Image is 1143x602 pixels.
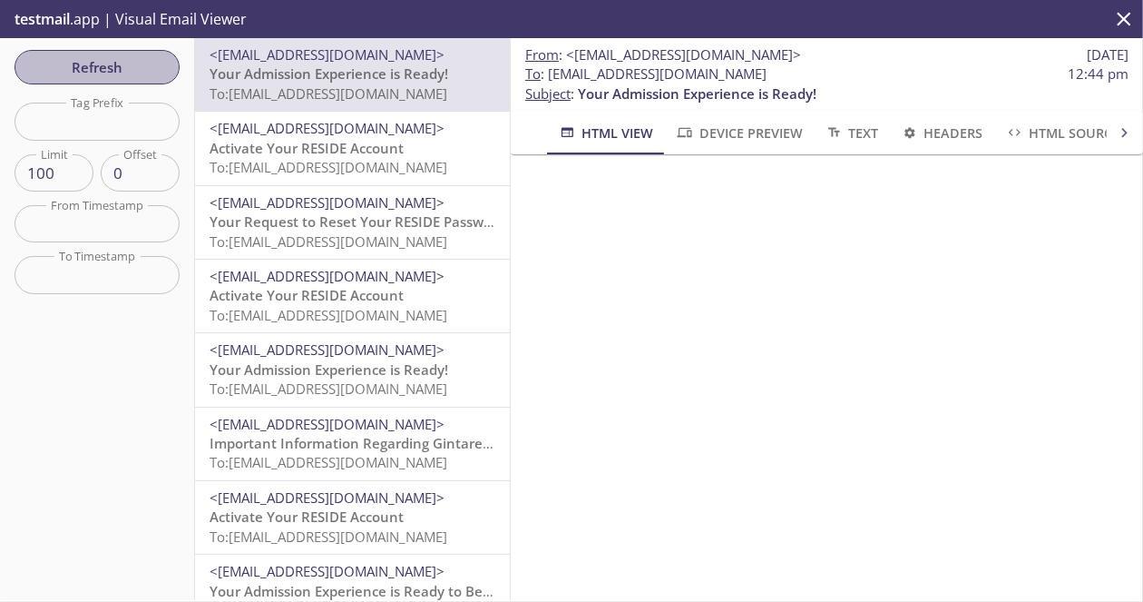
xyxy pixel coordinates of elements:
span: Activate Your RESIDE Account [210,286,404,304]
div: <[EMAIL_ADDRESS][DOMAIN_NAME]>Activate Your RESIDE AccountTo:[EMAIL_ADDRESS][DOMAIN_NAME] [195,481,510,554]
span: [DATE] [1087,45,1128,64]
span: To: [EMAIL_ADDRESS][DOMAIN_NAME] [210,453,447,471]
div: <[EMAIL_ADDRESS][DOMAIN_NAME]>Your Admission Experience is Ready!To:[EMAIL_ADDRESS][DOMAIN_NAME] [195,38,510,111]
span: <[EMAIL_ADDRESS][DOMAIN_NAME]> [210,489,444,507]
span: To: [EMAIL_ADDRESS][DOMAIN_NAME] [210,528,447,546]
span: testmail [15,9,70,29]
span: : [EMAIL_ADDRESS][DOMAIN_NAME] [525,64,767,84]
span: To: [EMAIL_ADDRESS][DOMAIN_NAME] [210,380,447,398]
span: Your Admission Experience is Ready! [210,64,448,83]
span: To: [EMAIL_ADDRESS][DOMAIN_NAME] [210,232,447,251]
span: <[EMAIL_ADDRESS][DOMAIN_NAME]> [210,267,444,285]
span: Your Request to Reset Your RESIDE Password [210,212,505,231]
span: From [525,45,559,64]
p: : [525,64,1128,104]
span: To: [EMAIL_ADDRESS][DOMAIN_NAME] [210,84,447,103]
span: Refresh [29,55,165,79]
button: Refresh [15,50,180,84]
span: HTML View [558,122,653,144]
span: Activate Your RESIDE Account [210,508,404,526]
span: To: [EMAIL_ADDRESS][DOMAIN_NAME] [210,306,447,324]
span: Important Information Regarding Gintare Test's Admission to ACME 2019 [210,434,689,452]
span: Activate Your RESIDE Account [210,139,404,157]
span: <[EMAIL_ADDRESS][DOMAIN_NAME]> [210,415,444,433]
span: HTML Source [1005,122,1119,144]
span: 12:44 pm [1068,64,1128,84]
span: Headers [900,122,982,144]
span: Device Preview [675,122,802,144]
span: <[EMAIL_ADDRESS][DOMAIN_NAME]> [566,45,801,64]
span: <[EMAIL_ADDRESS][DOMAIN_NAME]> [210,119,444,137]
span: : [525,45,801,64]
span: To: [EMAIL_ADDRESS][DOMAIN_NAME] [210,158,447,176]
span: To [525,64,541,83]
span: <[EMAIL_ADDRESS][DOMAIN_NAME]> [210,562,444,580]
span: Your Admission Experience is Ready! [578,84,816,103]
div: <[EMAIL_ADDRESS][DOMAIN_NAME]>Activate Your RESIDE AccountTo:[EMAIL_ADDRESS][DOMAIN_NAME] [195,260,510,332]
span: Your Admission Experience is Ready! [210,360,448,379]
div: <[EMAIL_ADDRESS][DOMAIN_NAME]>Your Request to Reset Your RESIDE PasswordTo:[EMAIL_ADDRESS][DOMAIN... [195,186,510,259]
div: <[EMAIL_ADDRESS][DOMAIN_NAME]>Your Admission Experience is Ready!To:[EMAIL_ADDRESS][DOMAIN_NAME] [195,333,510,406]
div: <[EMAIL_ADDRESS][DOMAIN_NAME]>Important Information Regarding Gintare Test's Admission to ACME 20... [195,408,510,480]
span: <[EMAIL_ADDRESS][DOMAIN_NAME]> [210,340,444,359]
span: <[EMAIL_ADDRESS][DOMAIN_NAME]> [210,193,444,212]
span: Subject [525,84,571,103]
span: <[EMAIL_ADDRESS][DOMAIN_NAME]> [210,45,444,64]
div: <[EMAIL_ADDRESS][DOMAIN_NAME]>Activate Your RESIDE AccountTo:[EMAIL_ADDRESS][DOMAIN_NAME] [195,112,510,184]
span: Your Admission Experience is Ready to Be Completed! [210,582,562,600]
span: Text [825,122,878,144]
